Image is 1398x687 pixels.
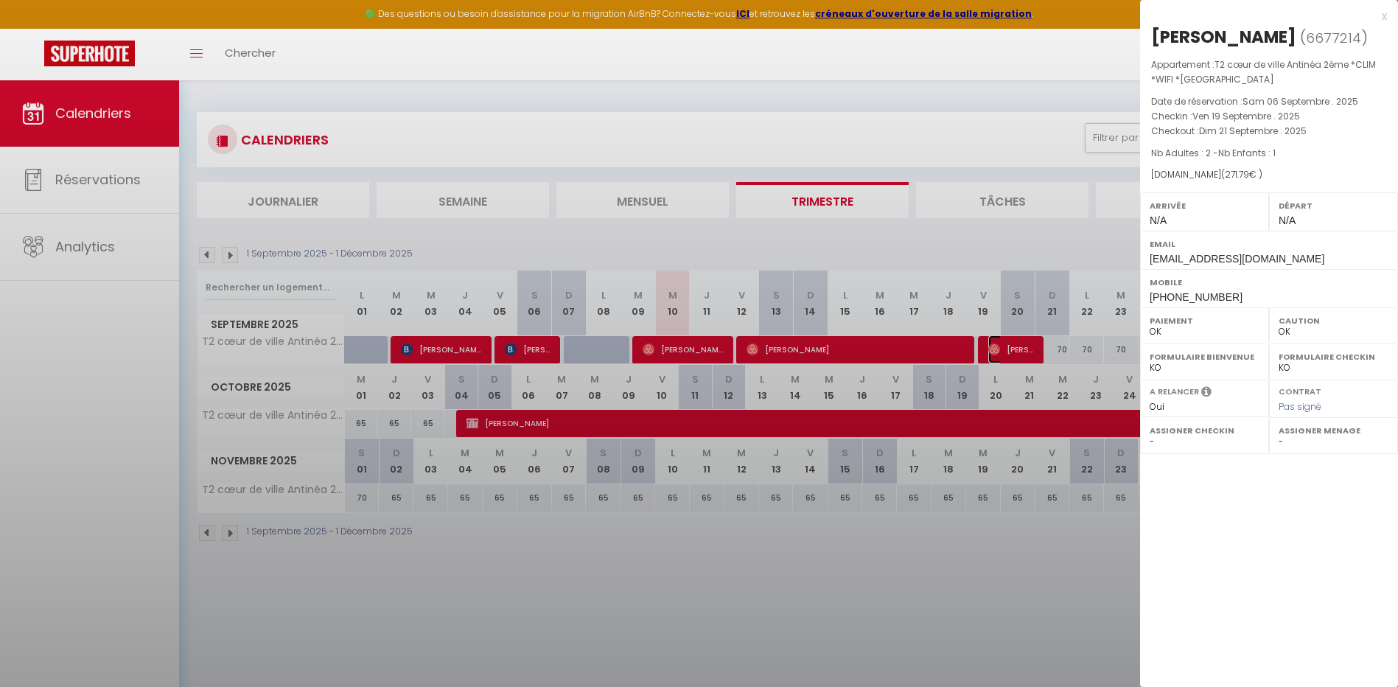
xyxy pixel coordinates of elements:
span: N/A [1279,215,1296,226]
span: Pas signé [1279,400,1321,413]
span: Dim 21 Septembre . 2025 [1199,125,1307,137]
span: Ven 19 Septembre . 2025 [1192,110,1300,122]
label: Arrivée [1150,198,1259,213]
span: [EMAIL_ADDRESS][DOMAIN_NAME] [1150,253,1324,265]
span: ( € ) [1221,168,1262,181]
label: Assigner Menage [1279,423,1388,438]
p: Checkin : [1151,109,1387,124]
p: Date de réservation : [1151,94,1387,109]
label: Caution [1279,313,1388,328]
p: Checkout : [1151,124,1387,139]
label: Paiement [1150,313,1259,328]
span: T2 cœur de ville Antinéa 2ème *CLIM *WIFI *[GEOGRAPHIC_DATA] [1151,58,1376,86]
i: Sélectionner OUI si vous souhaiter envoyer les séquences de messages post-checkout [1201,386,1212,402]
label: A relancer [1150,386,1199,398]
span: Nb Enfants : 1 [1218,147,1276,159]
span: [PHONE_NUMBER] [1150,291,1243,303]
label: Contrat [1279,386,1321,395]
label: Formulaire Checkin [1279,349,1388,364]
label: Formulaire Bienvenue [1150,349,1259,364]
span: 271.79 [1225,168,1249,181]
div: [PERSON_NAME] [1151,25,1296,49]
label: Assigner Checkin [1150,423,1259,438]
label: Départ [1279,198,1388,213]
span: N/A [1150,215,1167,226]
span: ( ) [1300,27,1368,48]
span: 6677214 [1306,29,1361,47]
div: [DOMAIN_NAME] [1151,168,1387,182]
p: Appartement : [1151,57,1387,87]
label: Mobile [1150,275,1388,290]
label: Email [1150,237,1388,251]
div: x [1140,7,1387,25]
button: Ouvrir le widget de chat LiveChat [12,6,56,50]
span: Nb Adultes : 2 - [1151,147,1276,159]
span: Sam 06 Septembre . 2025 [1243,95,1358,108]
